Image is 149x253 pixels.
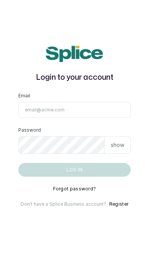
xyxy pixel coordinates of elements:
label: Password [18,127,41,133]
p: Don't have a Splice Business account? [21,201,106,207]
h1: Login to your account [18,71,131,84]
input: email@acme.com [18,102,131,118]
p: show [111,141,124,149]
button: Forgot password? [53,186,96,192]
button: Register [109,201,128,207]
button: Log in [18,163,131,177]
label: Email [18,93,30,99]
